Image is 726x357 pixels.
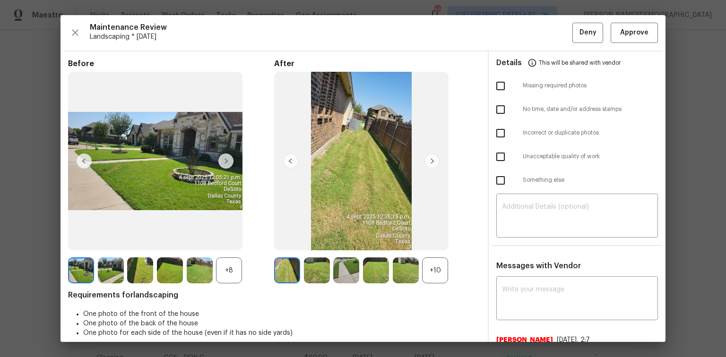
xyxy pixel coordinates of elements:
div: No time, date and/or address stamps [489,98,665,121]
div: Something else [489,169,665,192]
img: left-chevron-button-url [77,153,92,169]
span: Deny [579,27,596,39]
span: Messages with Vendor [496,262,581,270]
span: Something else [523,176,658,184]
span: Incorrect or duplicate photos [523,129,658,137]
li: One photo of the back of the house [83,319,480,328]
div: Incorrect or duplicate photos [489,121,665,145]
span: Maintenance Review [90,23,572,32]
img: right-chevron-button-url [218,153,233,169]
span: This will be shared with vendor [539,51,621,74]
span: Unacceptable quality of work [523,153,658,161]
span: No time, date and/or address stamps [523,105,658,113]
span: Landscaping * [DATE] [90,32,572,42]
span: Missing required photos [523,82,658,90]
div: Unacceptable quality of work [489,145,665,169]
span: Requirements for landscaping [68,290,480,300]
li: One photo of the front of the house [83,309,480,319]
div: Missing required photos [489,74,665,98]
img: right-chevron-button-url [424,153,440,169]
span: [DATE], 2:7 [557,337,590,343]
button: Deny [572,23,603,43]
img: left-chevron-button-url [283,153,298,169]
div: +8 [216,257,242,283]
span: After [274,59,480,68]
button: Approve [611,23,658,43]
li: One photo for each side of the house (even if it has no side yards) [83,328,480,338]
span: [PERSON_NAME] [496,335,553,345]
div: +10 [422,257,448,283]
span: Before [68,59,274,68]
span: Details [496,51,522,74]
span: Approve [620,27,648,39]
